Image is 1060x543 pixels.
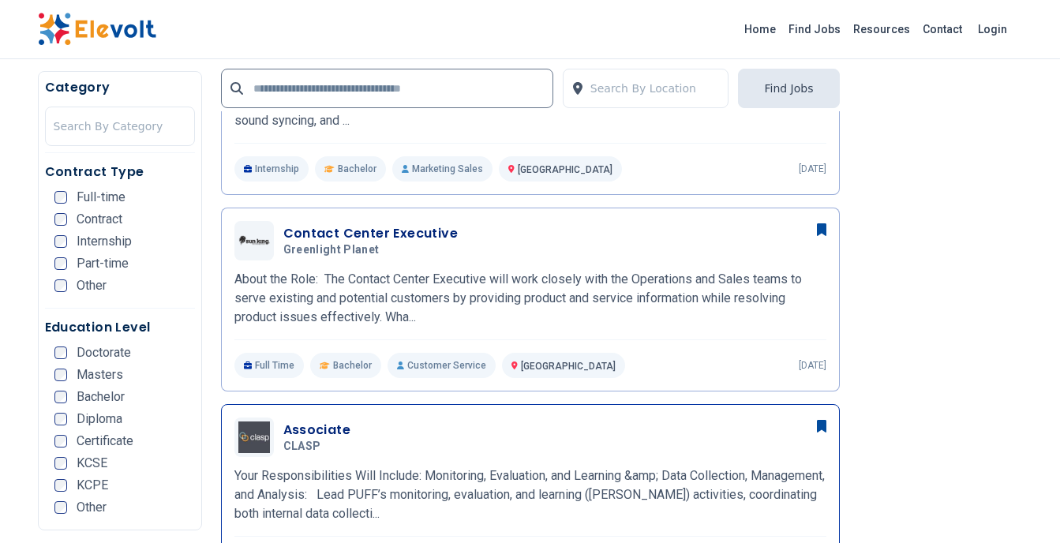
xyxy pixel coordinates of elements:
[45,78,195,97] h5: Category
[77,235,132,248] span: Internship
[77,213,122,226] span: Contract
[338,163,376,175] span: Bachelor
[54,346,67,359] input: Doctorate
[77,257,129,270] span: Part-time
[238,235,270,245] img: Greenlight Planet
[521,361,616,372] span: [GEOGRAPHIC_DATA]
[77,457,107,470] span: KCSE
[54,213,67,226] input: Contract
[283,421,351,440] h3: Associate
[38,13,156,46] img: Elevolt
[238,421,270,453] img: CLASP
[77,369,123,381] span: Masters
[234,270,826,327] p: About the Role: The Contact Center Executive will work closely with the Operations and Sales team...
[54,369,67,381] input: Masters
[283,243,380,257] span: Greenlight Planet
[54,257,67,270] input: Part-time
[77,501,107,514] span: Other
[234,466,826,523] p: Your Responsibilities Will Include: Monitoring, Evaluation, and Learning &amp; Data Collection, M...
[234,221,826,378] a: Greenlight PlanetContact Center ExecutiveGreenlight PlanetAbout the Role: The Contact Center Exec...
[77,435,133,448] span: Certificate
[799,359,826,372] p: [DATE]
[77,279,107,292] span: Other
[54,391,67,403] input: Bachelor
[54,435,67,448] input: Certificate
[283,440,321,454] span: CLASP
[799,163,826,175] p: [DATE]
[968,13,1017,45] a: Login
[333,359,372,372] span: Bachelor
[388,353,496,378] p: Customer Service
[54,501,67,514] input: Other
[847,17,916,42] a: Resources
[738,17,782,42] a: Home
[234,353,305,378] p: Full Time
[54,479,67,492] input: KCPE
[77,346,131,359] span: Doctorate
[54,191,67,204] input: Full-time
[782,17,847,42] a: Find Jobs
[54,457,67,470] input: KCSE
[77,191,125,204] span: Full-time
[234,156,309,182] p: Internship
[738,69,839,108] button: Find Jobs
[45,163,195,182] h5: Contract Type
[981,467,1060,543] iframe: Chat Widget
[77,413,122,425] span: Diploma
[45,318,195,337] h5: Education Level
[77,391,125,403] span: Bachelor
[77,479,108,492] span: KCPE
[916,17,968,42] a: Contact
[54,235,67,248] input: Internship
[54,413,67,425] input: Diploma
[392,156,493,182] p: Marketing Sales
[54,279,67,292] input: Other
[283,224,459,243] h3: Contact Center Executive
[518,164,612,175] span: [GEOGRAPHIC_DATA]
